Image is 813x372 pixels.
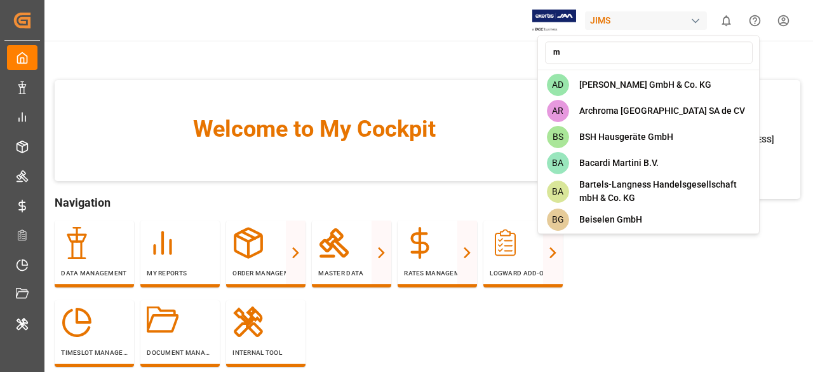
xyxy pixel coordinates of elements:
span: BS [547,126,569,148]
span: Beiselen GmbH [579,213,642,226]
span: [PERSON_NAME] GmbH & Co. KG [579,78,711,92]
span: AR [547,100,569,122]
span: Bartels-Langness Handelsgesellschaft mbH & Co. KG [579,178,751,205]
span: BG [547,209,569,231]
span: BA [547,181,569,203]
span: BSH Hausgeräte GmbH [579,130,673,144]
span: AD [547,74,569,96]
span: Archroma [GEOGRAPHIC_DATA] SA de CV [579,104,745,118]
span: BA [547,152,569,174]
input: Search an account... [545,41,753,64]
span: Bacardi Martini B.V. [579,156,659,170]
